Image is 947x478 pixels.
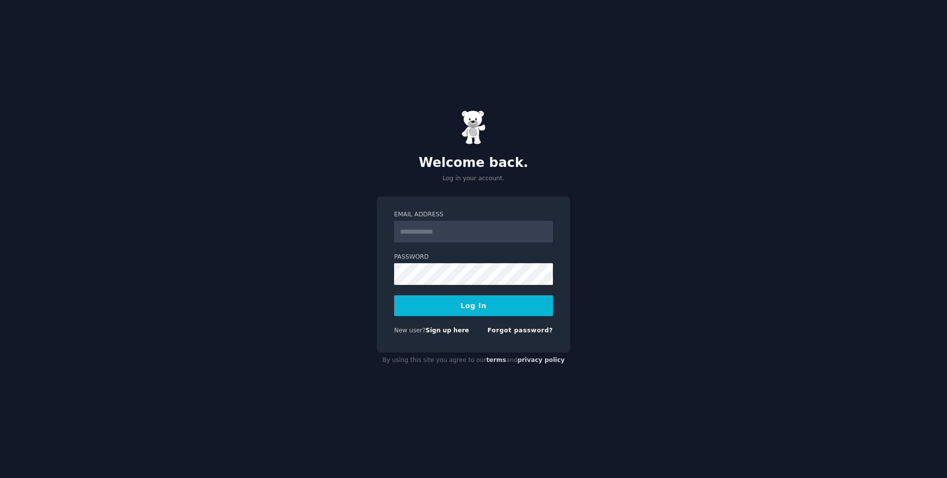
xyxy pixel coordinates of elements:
span: New user? [394,327,426,334]
a: terms [486,357,506,363]
label: Email Address [394,210,553,219]
button: Log In [394,295,553,316]
h2: Welcome back. [377,155,570,171]
div: By using this site you agree to our and [377,353,570,368]
a: Sign up here [426,327,469,334]
img: Gummy Bear [461,110,486,145]
a: privacy policy [517,357,565,363]
p: Log in your account. [377,174,570,183]
label: Password [394,253,553,262]
a: Forgot password? [487,327,553,334]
